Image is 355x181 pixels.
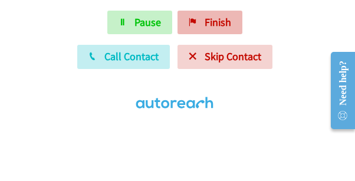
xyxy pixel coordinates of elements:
[321,44,355,137] iframe: Resource Center
[177,11,242,34] a: Finish
[134,15,161,29] span: Pause
[77,45,170,68] button: Call Contact
[205,15,231,29] span: Finish
[177,45,272,68] button: Skip Contact
[104,50,159,63] span: Call Contact
[107,11,172,34] a: Pause
[131,69,219,110] img: Logo
[205,50,261,63] span: Skip Contact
